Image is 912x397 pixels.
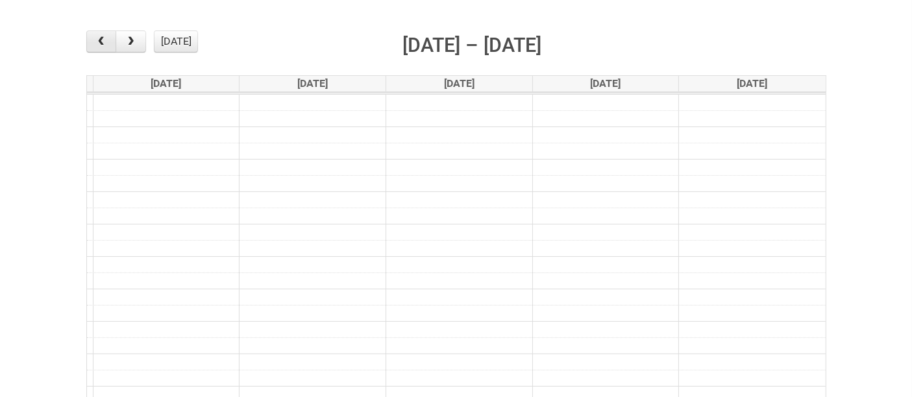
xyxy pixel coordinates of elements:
span: [DATE] [444,77,474,90]
button: [DATE] [154,30,198,53]
span: [DATE] [151,77,181,90]
span: [DATE] [590,77,621,90]
h2: [DATE] – [DATE] [402,30,541,60]
span: [DATE] [737,77,767,90]
span: [DATE] [297,77,328,90]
